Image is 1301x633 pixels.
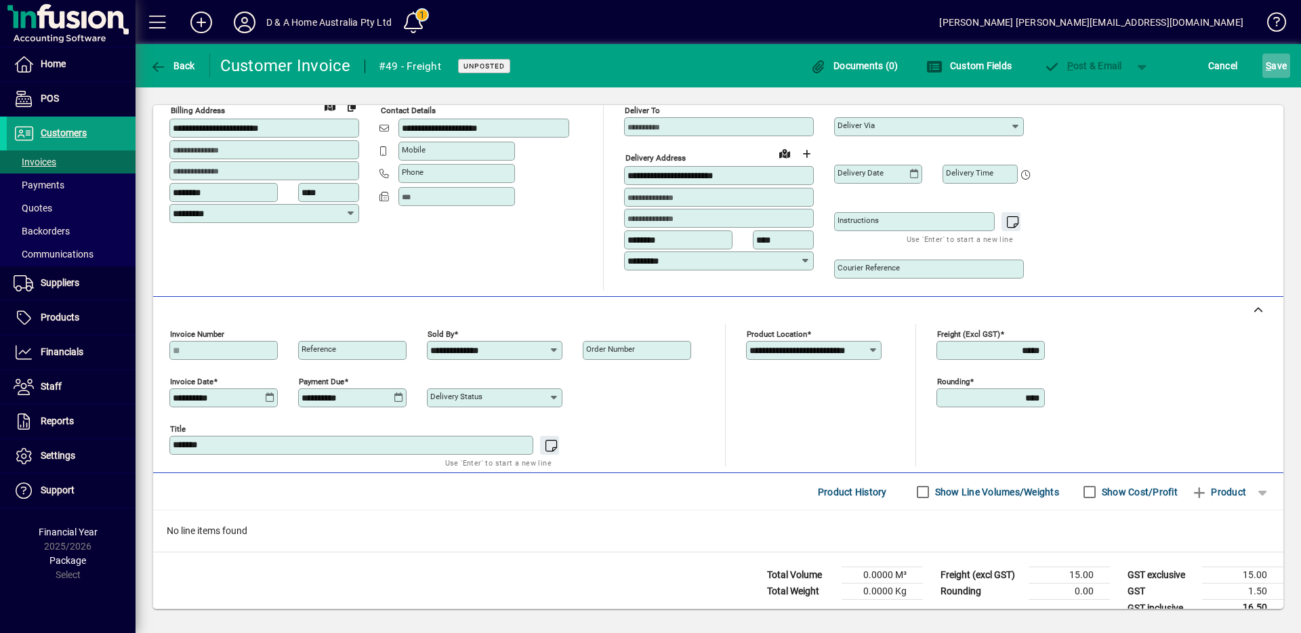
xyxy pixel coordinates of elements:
a: Communications [7,243,136,266]
a: Payments [7,173,136,197]
td: 0.0000 M³ [842,567,923,584]
button: Product [1184,480,1253,504]
a: Products [7,301,136,335]
span: Support [41,485,75,495]
a: Staff [7,370,136,404]
a: View on map [319,95,341,117]
mat-label: Deliver via [838,121,875,130]
a: Knowledge Base [1257,3,1284,47]
a: Invoices [7,150,136,173]
a: Settings [7,439,136,473]
td: Total Weight [760,584,842,600]
span: Products [41,312,79,323]
mat-label: Rounding [937,377,970,386]
mat-label: Product location [747,329,807,339]
mat-label: Freight (excl GST) [937,329,1000,339]
span: Back [150,60,195,71]
span: Communications [14,249,94,260]
span: ost & Email [1044,60,1122,71]
td: GST exclusive [1121,567,1202,584]
span: POS [41,93,59,104]
td: 15.00 [1029,567,1110,584]
a: View on map [774,142,796,164]
button: Cancel [1205,54,1241,78]
mat-label: Delivery status [430,392,482,401]
mat-label: Invoice number [170,329,224,339]
button: Custom Fields [923,54,1015,78]
a: Financials [7,335,136,369]
span: Package [49,555,86,566]
div: #49 - Freight [379,56,441,77]
label: Show Cost/Profit [1099,485,1178,499]
div: [PERSON_NAME] [PERSON_NAME][EMAIL_ADDRESS][DOMAIN_NAME] [939,12,1243,33]
span: Backorders [14,226,70,237]
mat-label: Deliver To [625,106,660,115]
td: 1.50 [1202,584,1283,600]
mat-label: Payment due [299,377,344,386]
mat-label: Instructions [838,216,879,225]
a: Quotes [7,197,136,220]
td: Rounding [934,584,1029,600]
div: Customer Invoice [220,55,351,77]
mat-label: Order number [586,344,635,354]
app-page-header-button: Back [136,54,210,78]
mat-label: Invoice date [170,377,213,386]
td: GST [1121,584,1202,600]
span: Cancel [1208,55,1238,77]
mat-hint: Use 'Enter' to start a new line [907,231,1013,247]
span: Customers [41,127,87,138]
td: Total Volume [760,567,842,584]
span: Home [41,58,66,69]
span: Unposted [463,62,505,70]
label: Show Line Volumes/Weights [932,485,1059,499]
span: Payments [14,180,64,190]
mat-label: Delivery time [946,168,993,178]
span: Staff [41,381,62,392]
a: Support [7,474,136,508]
button: Profile [223,10,266,35]
span: Financial Year [39,527,98,537]
button: Save [1262,54,1290,78]
a: Reports [7,405,136,438]
span: S [1266,60,1271,71]
span: Custom Fields [926,60,1012,71]
button: Copy to Delivery address [341,96,363,117]
td: 16.50 [1202,600,1283,617]
mat-hint: Use 'Enter' to start a new line [445,455,552,470]
mat-label: Title [170,424,186,434]
span: Product [1191,481,1246,503]
td: 15.00 [1202,567,1283,584]
mat-label: Mobile [402,145,426,155]
a: Home [7,47,136,81]
td: 0.0000 Kg [842,584,923,600]
button: Choose address [796,143,817,165]
mat-label: Sold by [428,329,454,339]
td: 0.00 [1029,584,1110,600]
td: Freight (excl GST) [934,567,1029,584]
button: Product History [812,480,892,504]
span: Suppliers [41,277,79,288]
div: No line items found [153,510,1283,552]
span: Quotes [14,203,52,213]
a: Backorders [7,220,136,243]
span: Financials [41,346,83,357]
span: Documents (0) [810,60,899,71]
mat-label: Reference [302,344,336,354]
a: POS [7,82,136,116]
button: Back [146,54,199,78]
span: Invoices [14,157,56,167]
button: Add [180,10,223,35]
span: Settings [41,450,75,461]
button: Post & Email [1037,54,1129,78]
a: Suppliers [7,266,136,300]
td: GST inclusive [1121,600,1202,617]
mat-label: Courier Reference [838,263,900,272]
span: ave [1266,55,1287,77]
mat-label: Phone [402,167,424,177]
mat-label: Delivery date [838,168,884,178]
span: Reports [41,415,74,426]
button: Documents (0) [807,54,902,78]
div: D & A Home Australia Pty Ltd [266,12,392,33]
span: P [1067,60,1073,71]
span: Product History [818,481,887,503]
